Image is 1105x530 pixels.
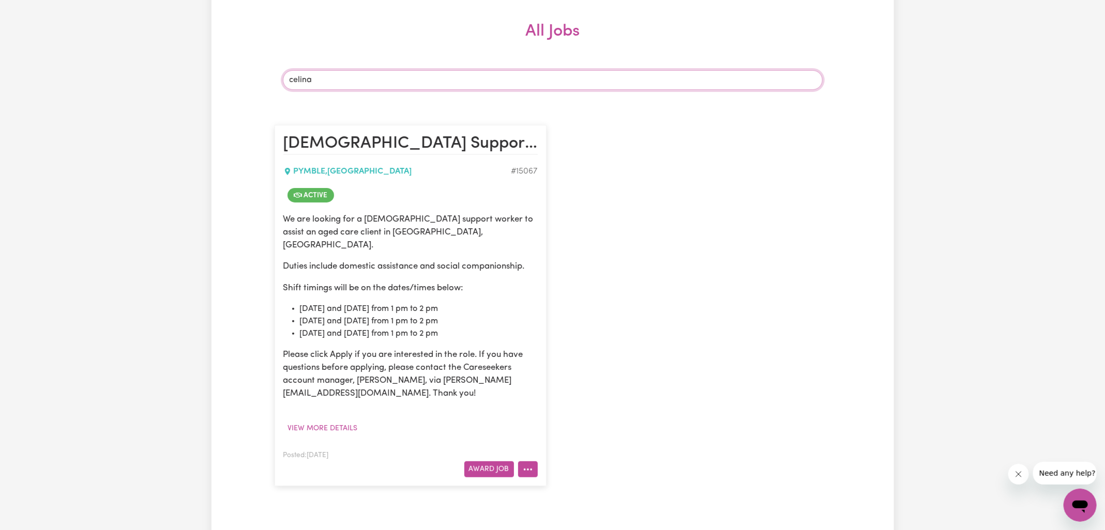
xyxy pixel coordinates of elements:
[283,420,362,437] button: View more details
[283,70,823,90] input: 🔍 Filter jobs by title, description or care worker name
[283,134,538,154] h2: Female Support Worker Needed In Pymble, NSW
[283,213,538,252] p: We are looking for a [DEMOGRAPHIC_DATA] support worker to assist an aged care client in [GEOGRAPH...
[283,282,538,294] p: Shift timings will be on the dates/times below:
[464,461,514,477] button: Award Job
[283,452,329,459] span: Posted: [DATE]
[300,315,538,328] li: [DATE] and [DATE] from 1 pm to 2 pm
[300,328,538,340] li: [DATE] and [DATE] from 1 pm to 2 pm
[283,348,538,400] p: Please click Apply if you are interested in the role. If you have questions before applying, plea...
[1008,464,1029,485] iframe: Close message
[283,165,511,178] div: PYMBLE , [GEOGRAPHIC_DATA]
[1033,462,1097,485] iframe: Message from company
[283,260,538,273] p: Duties include domestic assistance and social companionship.
[275,22,831,58] h2: All Jobs
[511,165,538,178] div: Job ID #15067
[518,461,538,477] button: More options
[1064,489,1097,522] iframe: Button to launch messaging window
[287,188,334,202] span: Job is active
[300,303,538,315] li: [DATE] and [DATE] from 1 pm to 2 pm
